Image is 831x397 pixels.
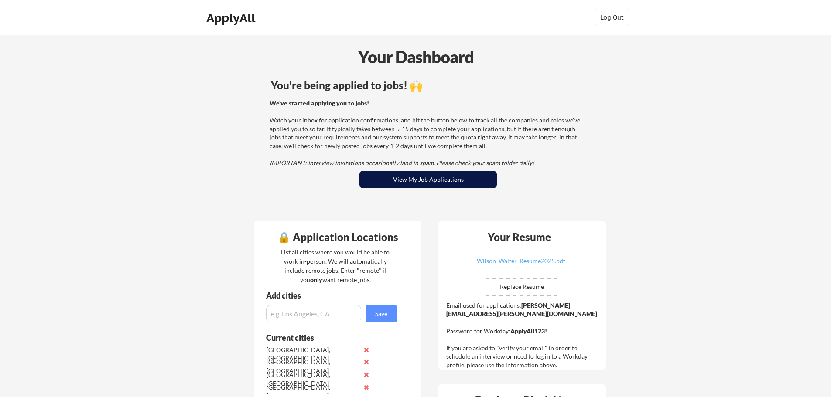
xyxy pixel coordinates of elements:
strong: ApplyAll123! [510,327,547,335]
div: Add cities [266,292,399,299]
div: [GEOGRAPHIC_DATA], [GEOGRAPHIC_DATA] [267,370,359,387]
div: Current cities [266,334,387,342]
em: IMPORTANT: Interview invitations occasionally land in spam. Please check your spam folder daily! [270,159,534,166]
div: You're being applied to jobs! 🙌 [271,80,585,91]
div: Your Dashboard [1,44,831,69]
strong: [PERSON_NAME][EMAIL_ADDRESS][PERSON_NAME][DOMAIN_NAME] [446,302,597,318]
div: [GEOGRAPHIC_DATA], [GEOGRAPHIC_DATA] [267,346,359,363]
div: Email used for applications: Password for Workday: If you are asked to "verify your email" in ord... [446,301,600,370]
div: Your Resume [476,232,562,242]
div: 🔒 Application Locations [256,232,419,242]
button: View My Job Applications [359,171,497,188]
div: Watch your inbox for application confirmations, and hit the button below to track all the compani... [270,99,584,167]
input: e.g. Los Angeles, CA [266,305,361,322]
button: Log Out [595,9,629,26]
div: Wilson_Walter_Resume2025.pdf [469,258,573,264]
div: List all cities where you would be able to work in-person. We will automatically include remote j... [275,248,395,284]
a: Wilson_Walter_Resume2025.pdf [469,258,573,271]
div: [GEOGRAPHIC_DATA], [GEOGRAPHIC_DATA] [267,358,359,375]
strong: We've started applying you to jobs! [270,99,369,107]
button: Save [366,305,397,322]
div: ApplyAll [206,10,258,25]
strong: only [310,276,322,283]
